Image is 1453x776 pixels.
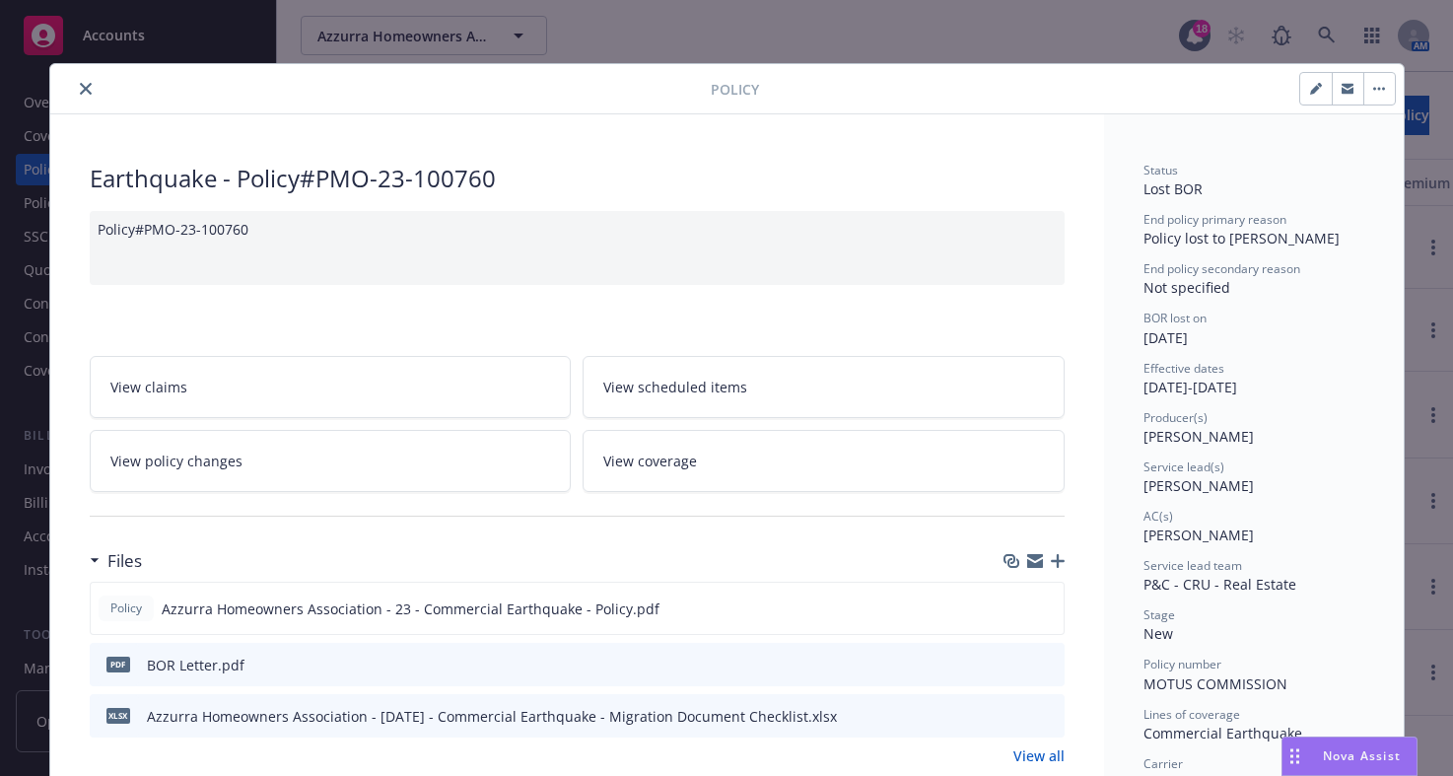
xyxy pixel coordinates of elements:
span: pdf [106,657,130,671]
a: View scheduled items [583,356,1065,418]
span: View claims [110,377,187,397]
a: View claims [90,356,572,418]
span: xlsx [106,708,130,723]
button: download file [1007,706,1023,727]
span: Policy [106,600,146,617]
button: download file [1006,599,1022,619]
div: [DATE] - [DATE] [1143,360,1364,397]
span: [DATE] [1143,328,1188,347]
span: Nova Assist [1323,747,1401,764]
div: BOR Letter.pdf [147,655,244,675]
span: View policy changes [110,451,242,471]
span: [PERSON_NAME] [1143,476,1254,495]
span: Effective dates [1143,360,1224,377]
span: End policy primary reason [1143,211,1286,228]
button: preview file [1038,599,1056,619]
span: Status [1143,162,1178,178]
span: New [1143,624,1173,643]
span: Stage [1143,606,1175,623]
button: close [74,77,98,101]
span: Commercial Earthquake [1143,724,1302,742]
span: MOTUS COMMISSION [1143,674,1287,693]
button: preview file [1039,706,1057,727]
span: [PERSON_NAME] [1143,526,1254,544]
span: Service lead team [1143,557,1242,574]
span: BOR lost on [1143,310,1207,326]
button: preview file [1039,655,1057,675]
span: Carrier [1143,755,1183,772]
a: View policy changes [90,430,572,492]
span: Azzurra Homeowners Association - 23 - Commercial Earthquake - Policy.pdf [162,599,659,619]
span: End policy secondary reason [1143,260,1300,277]
button: Nova Assist [1281,737,1418,776]
div: Earthquake - Policy#PMO-23-100760 [90,162,1065,195]
span: Not specified [1143,278,1230,297]
span: View coverage [603,451,697,471]
span: Policy [711,79,759,100]
span: Lines of coverage [1143,706,1240,723]
div: Drag to move [1282,738,1307,775]
div: Files [90,548,142,574]
h3: Files [107,548,142,574]
button: download file [1007,655,1023,675]
span: [PERSON_NAME] [1143,427,1254,446]
div: Azzurra Homeowners Association - [DATE] - Commercial Earthquake - Migration Document Checklist.xlsx [147,706,837,727]
span: View scheduled items [603,377,747,397]
span: Policy number [1143,656,1221,672]
div: Policy#PMO-23-100760 [90,211,1065,285]
span: AC(s) [1143,508,1173,525]
span: Service lead(s) [1143,459,1224,475]
span: P&C - CRU - Real Estate [1143,575,1296,594]
span: Lost BOR [1143,179,1203,198]
span: Policy lost to [PERSON_NAME] [1143,229,1340,247]
a: View coverage [583,430,1065,492]
span: Producer(s) [1143,409,1208,426]
a: View all [1013,745,1065,766]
